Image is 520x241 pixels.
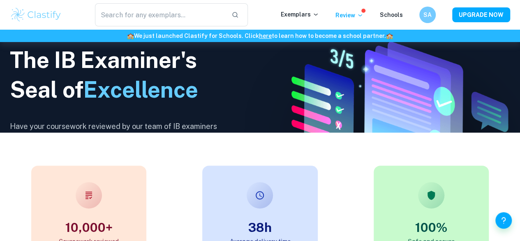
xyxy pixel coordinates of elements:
h6: We just launched Clastify for Schools. Click to learn how to become a school partner. [2,31,518,40]
a: Schools [380,12,403,18]
span: Excellence [83,77,198,103]
img: IA Review hero [270,34,520,207]
span: 🏫 [386,33,393,39]
h6: Have your coursework reviewed by our team of IB examiners and write a perfect IB assignment witho... [10,121,224,155]
button: Help and Feedback [495,212,512,229]
a: here [259,33,272,39]
p: Review [335,11,363,20]
span: 🏫 [127,33,134,39]
h3: 100% [374,218,489,237]
h6: SA [423,10,432,19]
button: UPGRADE NOW [452,7,510,22]
img: Clastify logo [10,7,62,23]
input: Search for any exemplars... [95,3,225,26]
button: SA [419,7,436,23]
p: Exemplars [281,10,319,19]
h3: 38h [202,218,317,237]
h3: 10,000+ [31,218,146,237]
h1: The IB Examiner's Seal of [10,45,224,105]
